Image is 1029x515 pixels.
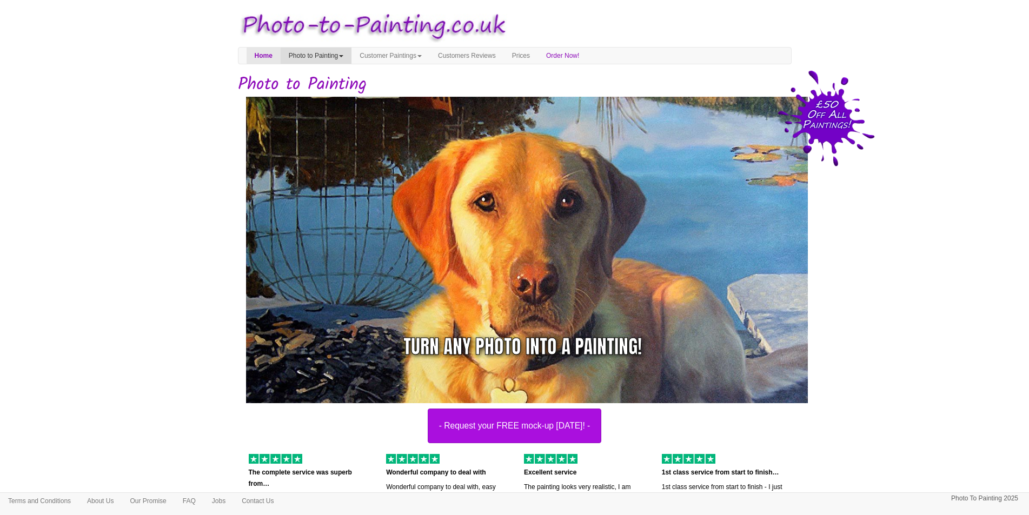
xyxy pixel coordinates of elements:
[504,48,538,64] a: Prices
[230,97,800,443] a: - Request your FREE mock-up [DATE]! -
[386,454,440,464] img: 5 of out 5 stars
[281,48,351,64] a: Photo to Painting
[247,48,281,64] a: Home
[386,467,508,478] p: Wonderful company to deal with
[249,454,302,464] img: 5 of out 5 stars
[79,493,122,509] a: About Us
[538,48,587,64] a: Order Now!
[122,493,174,509] a: Our Promise
[951,493,1018,504] p: Photo To Painting 2025
[238,75,792,94] h1: Photo to Painting
[175,493,204,509] a: FAQ
[246,97,816,412] img: retriever.jpg
[524,467,646,478] p: Excellent service
[234,493,282,509] a: Contact Us
[249,467,370,490] p: The complete service was superb from…
[662,454,715,464] img: 5 of out 5 stars
[430,48,504,64] a: Customers Reviews
[778,70,875,166] img: 50 pound price drop
[524,454,577,464] img: 5 of out 5 stars
[403,333,642,360] div: Turn any photo into a painting!
[351,48,430,64] a: Customer Paintings
[428,409,602,443] button: - Request your FREE mock-up [DATE]! -
[204,493,234,509] a: Jobs
[233,5,509,47] img: Photo to Painting
[662,467,784,478] p: 1st class service from start to finish…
